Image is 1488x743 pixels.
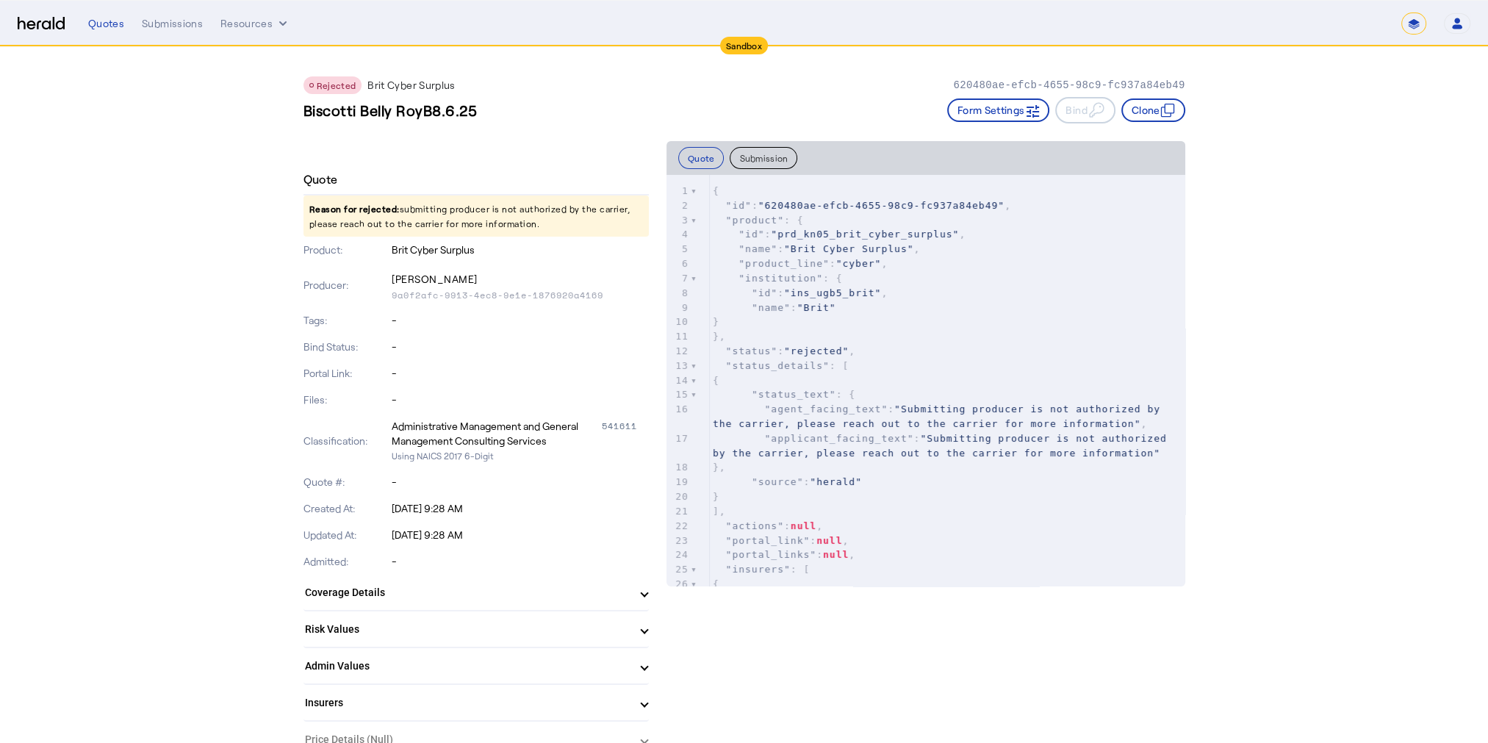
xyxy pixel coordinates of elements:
span: : [ [713,360,849,371]
span: : , [713,229,966,240]
span: null [823,549,849,560]
span: "insurers" [726,564,791,575]
p: Created At: [303,501,389,516]
span: : , [713,345,855,356]
div: 8 [666,286,691,301]
span: "status_text" [752,389,836,400]
button: Quote [678,147,725,169]
div: 20 [666,489,691,504]
span: "620480ae-efcb-4655-98c9-fc937a84eb49" [758,200,1004,211]
div: 25 [666,562,691,577]
span: "status" [726,345,778,356]
div: 541611 [602,419,649,448]
span: "ins_ugb5_brit" [784,287,881,298]
span: : , [713,403,1167,429]
mat-expansion-panel-header: Admin Values [303,648,649,683]
span: "portal_link" [726,535,811,546]
span: "id" [726,200,752,211]
p: Tags: [303,313,389,328]
p: Updated At: [303,528,389,542]
p: [DATE] 9:28 AM [392,501,649,516]
div: Sandbox [720,37,768,54]
span: "id" [738,229,764,240]
p: 620480ae-efcb-4655-98c9-fc937a84eb49 [953,78,1185,93]
span: : [713,433,1173,459]
span: "name" [752,302,791,313]
div: 5 [666,242,691,256]
span: : [713,302,836,313]
span: "portal_links" [726,549,817,560]
span: "product_line" [738,258,830,269]
mat-panel-title: Coverage Details [305,585,630,600]
div: 16 [666,402,691,417]
span: }, [713,462,726,473]
span: }, [713,331,726,342]
div: 15 [666,387,691,402]
herald-code-block: quote [666,175,1185,586]
span: "source" [752,476,804,487]
span: : , [713,549,855,560]
button: Clone [1121,98,1185,122]
span: "Submitting producer is not authorized by the carrier, please reach out to the carrier for more i... [713,433,1173,459]
span: "herald" [810,476,862,487]
div: 9 [666,301,691,315]
div: 4 [666,227,691,242]
p: [DATE] 9:28 AM [392,528,649,542]
span: "institution" [738,273,823,284]
span: : { [713,389,855,400]
mat-expansion-panel-header: Insurers [303,685,649,720]
mat-panel-title: Risk Values [305,622,630,637]
span: : { [713,215,804,226]
span: : , [713,535,849,546]
div: 7 [666,271,691,286]
mat-panel-title: Admin Values [305,658,630,674]
p: - [392,340,649,354]
div: 2 [666,198,691,213]
div: 11 [666,329,691,344]
div: 13 [666,359,691,373]
div: 1 [666,184,691,198]
span: "product" [726,215,784,226]
div: 14 [666,373,691,388]
div: 18 [666,460,691,475]
div: Submissions [142,16,203,31]
div: 10 [666,315,691,329]
div: 23 [666,534,691,548]
span: "actions" [726,520,784,531]
span: : [ [713,564,811,575]
div: 17 [666,431,691,446]
p: Brit Cyber Surplus [367,78,455,93]
span: "status_details" [726,360,830,371]
p: submitting producer is not authorized by the carrier, please reach out to the carrier for more in... [303,195,649,237]
p: Portal Link: [303,366,389,381]
span: Reason for rejected: [309,204,400,214]
div: 21 [666,504,691,519]
button: Form Settings [947,98,1050,122]
span: : , [713,258,888,269]
div: Administrative Management and General Management Consulting Services [392,419,599,448]
p: Bind Status: [303,340,389,354]
span: : , [713,287,888,298]
p: Product: [303,243,389,257]
p: Admitted: [303,554,389,569]
p: Quote #: [303,475,389,489]
span: : , [713,200,1011,211]
span: { [713,375,719,386]
mat-panel-title: Insurers [305,695,630,711]
div: 24 [666,548,691,562]
div: 3 [666,213,691,228]
img: Herald Logo [18,17,65,31]
span: } [713,491,719,502]
div: 6 [666,256,691,271]
button: Submission [730,147,797,169]
mat-expansion-panel-header: Risk Values [303,611,649,647]
p: - [392,392,649,407]
p: Classification: [303,434,389,448]
div: Quotes [88,16,124,31]
span: "Brit Cyber Surplus" [784,243,914,254]
span: "cyber" [836,258,882,269]
p: - [392,475,649,489]
p: Files: [303,392,389,407]
span: "name" [738,243,777,254]
p: - [392,313,649,328]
